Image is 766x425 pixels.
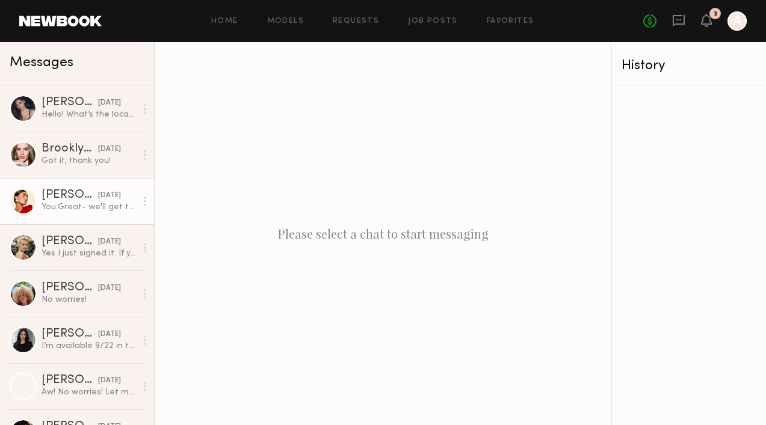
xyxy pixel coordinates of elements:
[155,42,611,425] div: Please select a chat to start messaging
[42,97,98,109] div: [PERSON_NAME]
[42,201,136,213] div: You: Great- we'll get that to you. Are you able to hop on a 15 min VC with me and the director to...
[42,248,136,259] div: Yes I just signed it. If you could share details (brand, usage, shoot location) etc. 🙂🙂
[42,236,98,248] div: [PERSON_NAME]
[714,11,717,17] div: 3
[42,143,98,155] div: Brooklyn B.
[98,97,121,109] div: [DATE]
[10,56,73,70] span: Messages
[98,190,121,201] div: [DATE]
[42,189,98,201] div: [PERSON_NAME]
[42,340,136,352] div: I’m available 9/22 in the morning before 2pm and 9/24 anytime
[98,329,121,340] div: [DATE]
[98,236,121,248] div: [DATE]
[267,17,304,25] a: Models
[408,17,458,25] a: Job Posts
[42,375,98,387] div: [PERSON_NAME]
[487,17,534,25] a: Favorites
[727,11,747,31] a: A
[622,59,756,73] div: History
[42,294,136,305] div: No worries!
[98,283,121,294] div: [DATE]
[42,387,136,398] div: Aw! No worries! Let me know if you have more stuff for me🥰🙏🏼
[98,144,121,155] div: [DATE]
[211,17,238,25] a: Home
[42,328,98,340] div: [PERSON_NAME]
[42,282,98,294] div: [PERSON_NAME]
[42,109,136,120] div: Hello! What’s the location of the shoot?
[98,375,121,387] div: [DATE]
[42,155,136,167] div: Got it, thank you!
[333,17,379,25] a: Requests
